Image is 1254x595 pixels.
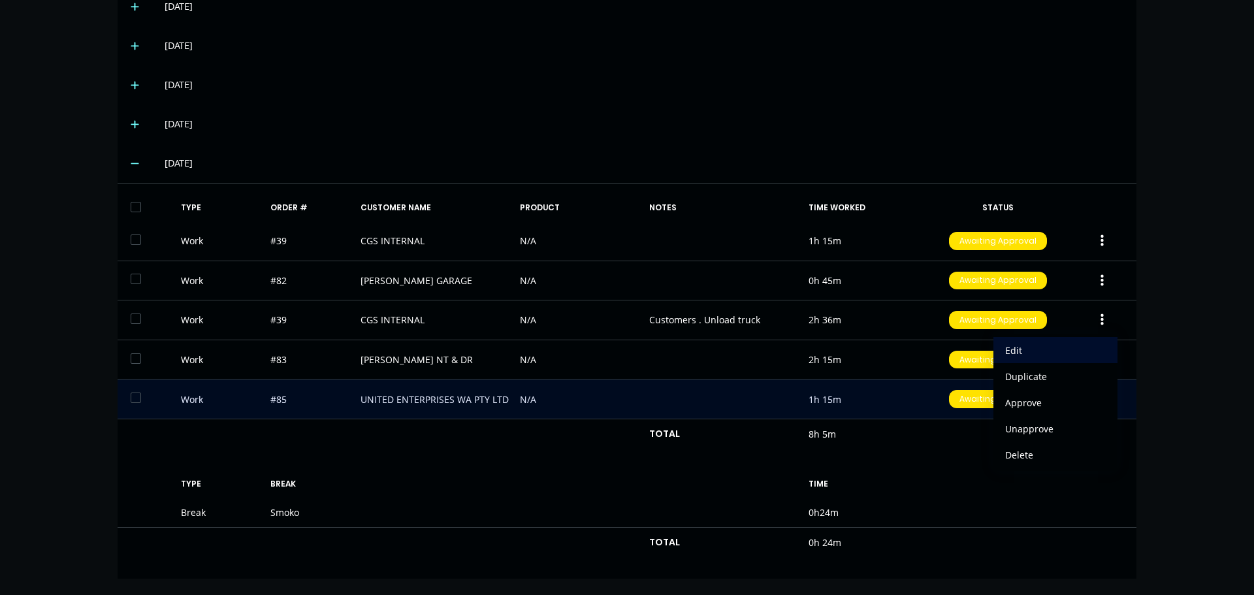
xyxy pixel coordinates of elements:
div: Delete [1005,445,1106,464]
div: TIME WORKED [809,202,927,214]
div: [DATE] [165,156,1123,170]
div: TIME [809,478,927,490]
div: Unapprove [1005,419,1106,438]
div: CUSTOMER NAME [361,202,509,214]
div: TYPE [181,202,261,214]
div: NOTES [649,202,798,214]
div: Duplicate [1005,367,1106,386]
div: [DATE] [165,39,1123,53]
div: STATUS [939,202,1057,214]
div: [DATE] [165,78,1123,92]
div: Approve [1005,393,1106,412]
div: ORDER # [270,202,350,214]
div: Awaiting Approval [949,311,1047,329]
div: Awaiting Approval [949,351,1047,369]
div: Awaiting Approval [949,272,1047,290]
div: Edit [1005,341,1106,360]
div: BREAK [270,478,350,490]
div: [DATE] [165,117,1123,131]
div: PRODUCT [520,202,639,214]
div: TYPE [181,478,261,490]
div: Awaiting Approval [949,232,1047,250]
div: Awaiting Approval [949,390,1047,408]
